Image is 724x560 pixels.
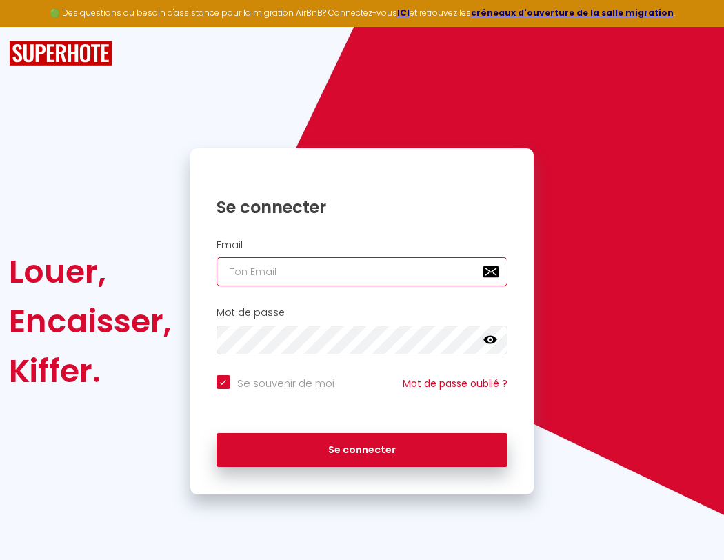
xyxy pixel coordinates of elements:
[217,433,508,468] button: Se connecter
[217,239,508,251] h2: Email
[9,297,172,346] div: Encaisser,
[9,247,172,297] div: Louer,
[9,41,112,66] img: SuperHote logo
[9,346,172,396] div: Kiffer.
[397,7,410,19] a: ICI
[217,197,508,218] h1: Se connecter
[403,377,507,390] a: Mot de passe oublié ?
[217,307,508,319] h2: Mot de passe
[11,6,52,47] button: Ouvrir le widget de chat LiveChat
[471,7,674,19] a: créneaux d'ouverture de la salle migration
[217,257,508,286] input: Ton Email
